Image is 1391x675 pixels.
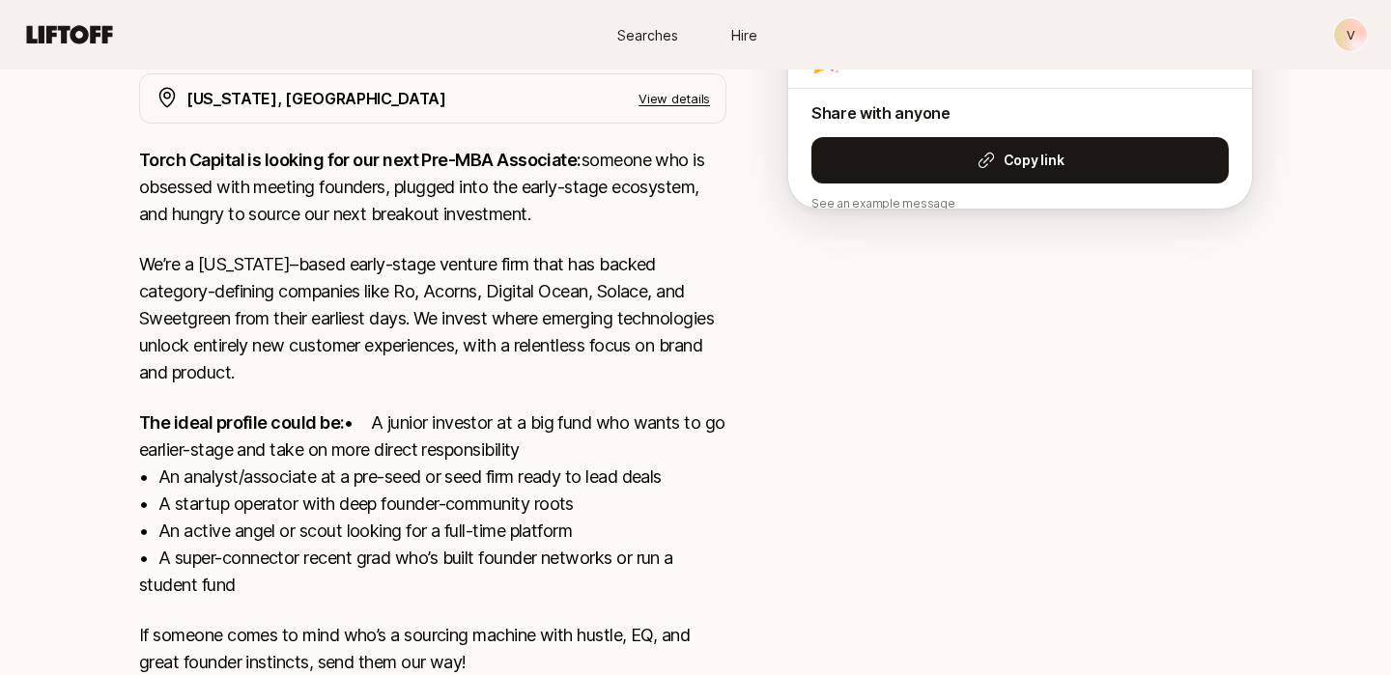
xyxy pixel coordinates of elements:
a: Hire [695,17,792,53]
strong: Torch Capital is looking for our next Pre-MBA Associate: [139,150,582,170]
strong: Copy link [1004,149,1064,172]
p: V [1347,23,1355,46]
p: We’re a [US_STATE]–based early-stage venture firm that has backed category-defining companies lik... [139,251,726,386]
p: See an example message [811,195,1229,212]
strong: The ideal profile could be: [139,412,344,433]
p: Share with anyone [811,100,1229,126]
span: Hire [731,25,757,45]
p: 🎉 [811,49,840,72]
a: Searches [599,17,695,53]
span: Searches [617,25,678,45]
p: View details [639,89,710,108]
p: [US_STATE], [GEOGRAPHIC_DATA] [186,86,446,111]
button: V [1333,17,1368,52]
button: Copy link [811,137,1229,183]
p: • A junior investor at a big fund who wants to go earlier-stage and take on more direct responsib... [139,409,726,599]
p: someone who is obsessed with meeting founders, plugged into the early-stage ecosystem, and hungry... [139,147,726,228]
